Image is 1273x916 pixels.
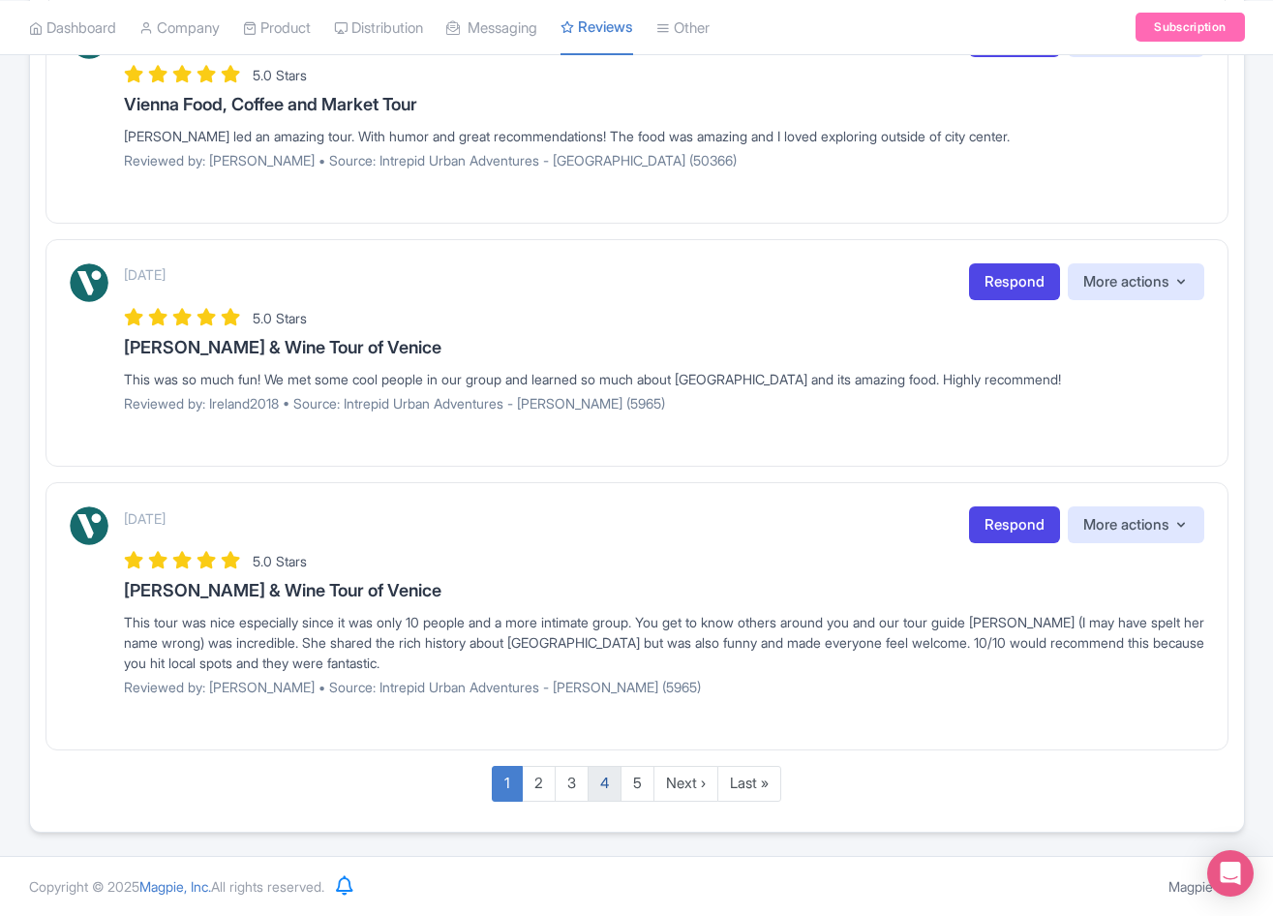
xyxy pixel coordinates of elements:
h3: [PERSON_NAME] & Wine Tour of Venice [124,338,1204,357]
img: Viator Logo [70,263,108,302]
a: Last » [717,766,781,802]
a: Subscription [1136,13,1244,42]
p: [DATE] [124,508,166,529]
p: Reviewed by: [PERSON_NAME] • Source: Intrepid Urban Adventures - [PERSON_NAME] (5965) [124,677,1204,697]
button: More actions [1068,506,1204,544]
a: 1 [492,766,523,802]
a: Magpie Help [1168,878,1245,895]
a: Distribution [334,1,423,54]
p: Reviewed by: [PERSON_NAME] • Source: Intrepid Urban Adventures - [GEOGRAPHIC_DATA] (50366) [124,150,1204,170]
a: 5 [621,766,654,802]
a: Respond [969,506,1060,544]
span: 5.0 Stars [253,310,307,326]
div: Copyright © 2025 All rights reserved. [17,876,336,897]
span: 5.0 Stars [253,553,307,569]
div: [PERSON_NAME] led an amazing tour. With humor and great recommendations! The food was amazing and... [124,126,1204,146]
a: 2 [522,766,556,802]
div: This tour was nice especially since it was only 10 people and a more intimate group. You get to k... [124,612,1204,673]
img: Viator Logo [70,506,108,545]
a: 4 [588,766,621,802]
span: Magpie, Inc. [139,878,211,895]
p: Reviewed by: Ireland2018 • Source: Intrepid Urban Adventures - [PERSON_NAME] (5965) [124,393,1204,413]
div: This was so much fun! We met some cool people in our group and learned so much about [GEOGRAPHIC_... [124,369,1204,389]
a: Company [139,1,220,54]
h3: Vienna Food, Coffee and Market Tour [124,95,1204,114]
a: 3 [555,766,589,802]
div: Open Intercom Messenger [1207,850,1254,897]
a: Next › [653,766,718,802]
span: 5.0 Stars [253,67,307,83]
h3: [PERSON_NAME] & Wine Tour of Venice [124,581,1204,600]
a: Product [243,1,311,54]
a: Dashboard [29,1,116,54]
button: More actions [1068,263,1204,301]
a: Messaging [446,1,537,54]
p: [DATE] [124,264,166,285]
a: Other [656,1,710,54]
a: Respond [969,263,1060,301]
